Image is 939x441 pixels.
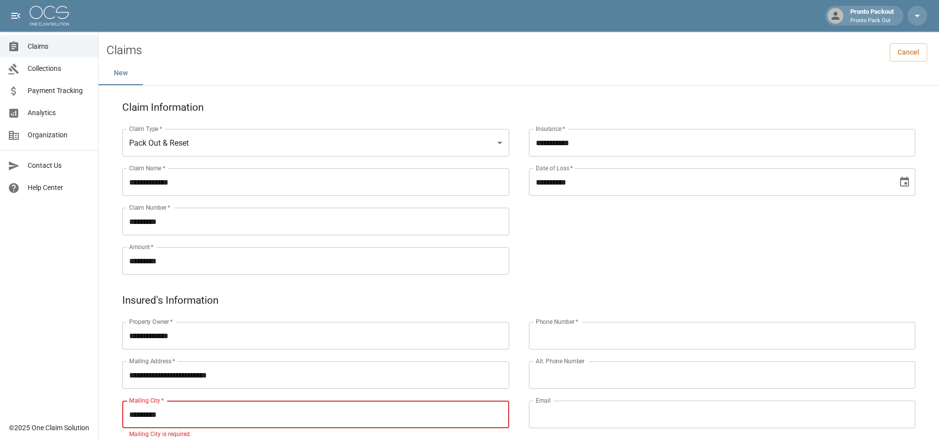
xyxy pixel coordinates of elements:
[536,357,585,365] label: Alt. Phone Number
[129,164,165,172] label: Claim Name
[846,7,898,25] div: Pronto Packout
[536,125,565,133] label: Insurance
[28,63,90,74] span: Collections
[122,129,509,157] div: Pack Out & Reset
[129,317,173,326] label: Property Owner
[895,172,914,192] button: Choose date, selected date is Sep 13, 2025
[106,43,142,58] h2: Claims
[536,317,578,326] label: Phone Number
[99,62,143,85] button: New
[129,125,162,133] label: Claim Type
[28,41,90,52] span: Claims
[890,43,927,62] a: Cancel
[28,130,90,140] span: Organization
[850,17,894,25] p: Pronto Pack Out
[129,243,154,251] label: Amount
[6,6,26,26] button: open drawer
[28,183,90,193] span: Help Center
[28,108,90,118] span: Analytics
[129,203,170,212] label: Claim Number
[28,86,90,96] span: Payment Tracking
[30,6,69,26] img: ocs-logo-white-transparent.png
[99,62,939,85] div: dynamic tabs
[129,357,175,365] label: Mailing Address
[129,430,502,440] p: Mailing City is required.
[536,396,551,405] label: Email
[129,396,164,405] label: Mailing City
[9,423,89,433] div: © 2025 One Claim Solution
[536,164,573,172] label: Date of Loss
[28,160,90,171] span: Contact Us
